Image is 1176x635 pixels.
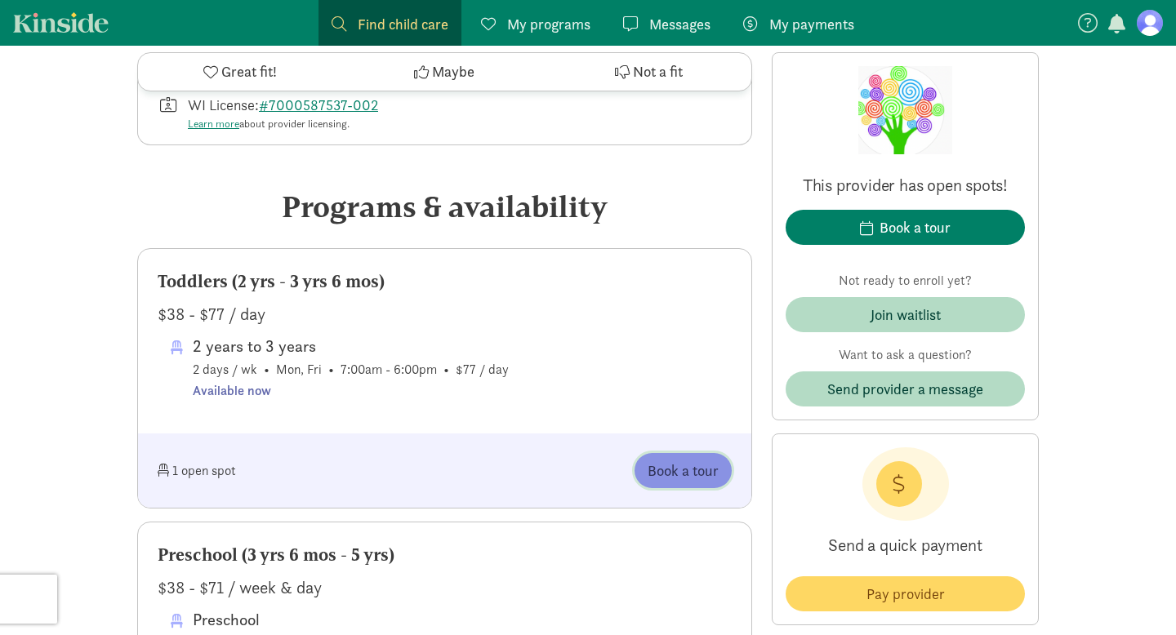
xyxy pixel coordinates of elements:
div: License number [158,94,445,132]
div: about provider licensing. [188,116,385,132]
p: Send a quick payment [786,521,1025,570]
span: Maybe [432,61,474,83]
div: 1 open spot [158,453,445,488]
div: Programs & availability [137,184,752,229]
span: Pay provider [866,583,945,605]
span: Messages [649,13,710,35]
span: Find child care [358,13,448,35]
div: 2 years to 3 years [193,333,509,359]
a: Kinside [13,12,109,33]
span: 2 days / wk • Mon, Fri • 7:00am - 6:00pm • $77 / day [193,333,509,401]
span: Send provider a message [827,378,983,400]
div: Toddlers (2 yrs - 3 yrs 6 mos) [158,269,732,295]
div: Preschool [193,606,520,633]
button: Book a tour [635,453,732,488]
button: Not a fit [547,53,751,91]
a: #7000587537-002 [259,95,378,114]
button: Maybe [342,53,546,91]
span: Not a fit [633,61,683,83]
span: Book a tour [648,460,719,482]
p: This provider has open spots! [786,174,1025,197]
div: $38 - $77 / day [158,301,732,327]
div: Join waitlist [871,304,941,326]
button: Book a tour [786,210,1025,245]
div: Preschool (3 yrs 6 mos - 5 yrs) [158,542,732,568]
span: My payments [769,13,854,35]
img: Provider logo [858,66,953,154]
div: Available now [193,380,509,402]
span: Great fit! [221,61,277,83]
p: Want to ask a question? [786,345,1025,365]
a: Learn more [188,117,239,131]
div: Book a tour [880,216,951,238]
div: WI License: [188,94,385,132]
p: Not ready to enroll yet? [786,271,1025,291]
div: $38 - $71 / week & day [158,575,732,601]
button: Join waitlist [786,297,1025,332]
button: Send provider a message [786,371,1025,406]
button: Great fit! [138,53,342,91]
span: My programs [507,13,590,35]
